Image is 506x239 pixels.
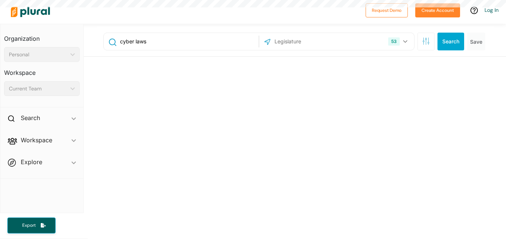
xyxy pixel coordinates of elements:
[9,51,67,59] div: Personal
[422,37,430,44] span: Search Filters
[388,37,400,46] div: 53
[366,3,408,17] button: Request Demo
[4,62,80,78] h3: Workspace
[17,222,41,229] span: Export
[4,28,80,44] h3: Organization
[366,6,408,14] a: Request Demo
[385,34,412,49] button: 53
[21,114,40,122] h2: Search
[467,33,485,50] button: Save
[437,33,464,50] button: Search
[119,34,257,49] input: Enter keywords, bill # or legislator name
[274,34,353,49] input: Legislature
[485,7,499,13] a: Log In
[415,3,460,17] button: Create Account
[9,85,67,93] div: Current Team
[7,218,56,233] button: Export
[415,6,460,14] a: Create Account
